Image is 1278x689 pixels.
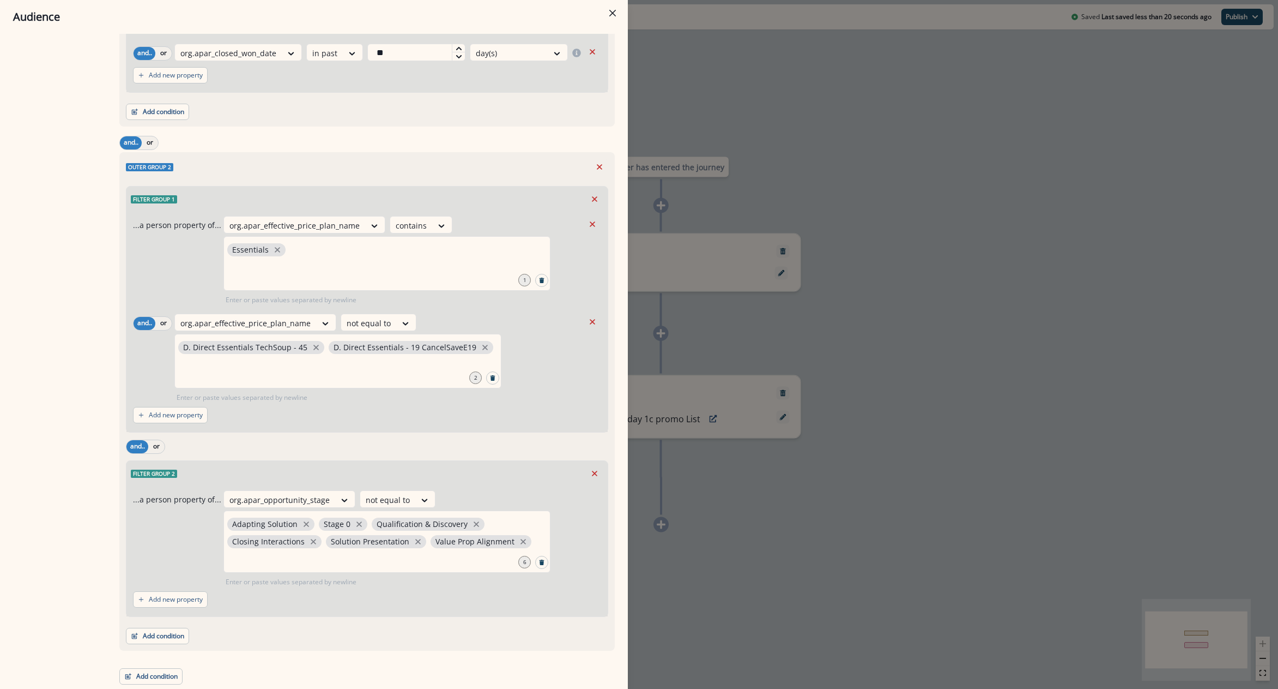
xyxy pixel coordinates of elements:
button: Remove [584,314,601,330]
button: Search [535,556,548,569]
button: Remove [586,191,603,207]
div: 1 [518,274,531,286]
p: Solution Presentation [331,537,409,547]
span: Filter group 2 [131,470,177,478]
button: Add new property [133,591,208,608]
button: Remove [586,465,603,482]
button: close [480,342,490,353]
p: Essentials [232,245,269,255]
button: close [308,536,319,547]
button: Add new property [133,407,208,423]
button: Remove [584,44,601,60]
p: Value Prop Alignment [435,537,514,547]
button: Remove [591,159,608,175]
button: Add condition [126,104,189,120]
span: Filter group 1 [131,195,177,203]
p: Add new property [149,596,203,603]
p: Add new property [149,71,203,79]
button: Search [486,372,499,385]
button: or [155,317,172,330]
button: and.. [126,440,148,453]
button: or [155,47,172,60]
span: Outer group 2 [126,163,173,171]
div: 2 [469,372,482,384]
p: Adapting Solution [232,520,298,529]
button: close [413,536,423,547]
p: Qualification & Discovery [377,520,468,529]
button: close [354,519,365,530]
p: Enter or paste values separated by newline [223,577,359,587]
p: D. Direct Essentials TechSoup - 45 [183,343,307,352]
button: close [301,519,312,530]
button: or [142,136,158,149]
p: Closing Interactions [232,537,305,547]
p: ...a person property of... [133,494,221,505]
button: and.. [134,47,155,60]
button: Add condition [126,628,189,644]
button: or [148,440,165,453]
button: and.. [134,317,155,330]
button: and.. [120,136,142,149]
p: ...a person property of... [133,219,221,231]
div: 6 [518,556,531,568]
button: close [518,536,529,547]
p: Add new property [149,411,203,419]
p: Stage 0 [324,520,350,529]
p: D. Direct Essentials - 19 CancelSaveE19 [334,343,476,352]
div: Audience [13,9,615,25]
button: Add condition [119,668,183,685]
button: Search [535,274,548,287]
button: Remove [584,216,601,232]
button: close [272,244,283,255]
p: Enter or paste values separated by newline [223,295,359,305]
button: Add new property [133,67,208,83]
button: close [471,519,482,530]
button: close [311,342,322,353]
button: Close [604,4,621,22]
p: Enter or paste values separated by newline [174,393,310,403]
